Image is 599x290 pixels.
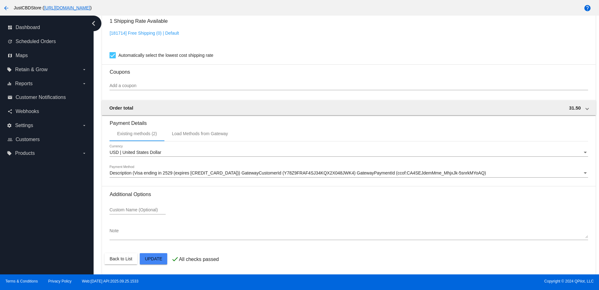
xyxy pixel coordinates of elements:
a: share Webhooks [7,106,87,116]
p: All checks passed [179,257,219,262]
span: Copyright © 2024 QPilot, LLC [305,279,594,283]
span: JustCBDStore ( ) [14,5,92,10]
a: people_outline Customers [7,135,87,145]
i: people_outline [7,137,12,142]
mat-select: Payment Method [110,171,588,176]
input: Add a coupon [110,83,588,88]
span: Dashboard [16,25,40,30]
a: map Maps [7,51,87,61]
div: Load Methods from Gateway [172,131,228,136]
span: Customer Notifications [16,95,66,100]
span: Update [145,256,162,261]
input: Custom Name (Optional) [110,208,166,213]
i: local_offer [7,67,12,72]
i: settings [7,123,12,128]
span: Customers [16,137,40,142]
h3: Coupons [110,64,588,75]
a: dashboard Dashboard [7,22,87,32]
i: email [7,95,12,100]
i: share [7,109,12,114]
i: arrow_drop_down [82,81,87,86]
i: chevron_left [89,18,99,28]
span: Back to List [110,256,132,261]
a: Privacy Policy [48,279,72,283]
span: Maps [16,53,28,58]
span: 31.50 [569,105,581,111]
i: update [7,39,12,44]
span: USD | United States Dollar [110,150,161,155]
span: Description (Visa ending in 2529 (expires [CREDIT_CARD_DATA])) GatewayCustomerId (Y78Z9FRAF4SJ34K... [110,170,486,175]
mat-select: Currency [110,150,588,155]
h3: Payment Details [110,116,588,126]
a: [URL][DOMAIN_NAME] [44,5,90,10]
i: arrow_drop_down [82,151,87,156]
span: Reports [15,81,32,86]
mat-expansion-panel-header: Order total 31.50 [102,100,596,115]
div: Existing methods (2) [117,131,157,136]
i: dashboard [7,25,12,30]
a: [181714] Free Shipping (0) | Default [110,31,179,36]
span: Webhooks [16,109,39,114]
mat-icon: check [171,255,179,263]
i: equalizer [7,81,12,86]
span: Scheduled Orders [16,39,56,44]
i: local_offer [7,151,12,156]
button: Back to List [105,253,137,264]
span: Products [15,150,35,156]
mat-icon: arrow_back [2,4,10,12]
button: Update [140,253,167,264]
span: Settings [15,123,33,128]
i: arrow_drop_down [82,123,87,128]
a: email Customer Notifications [7,92,87,102]
span: Retain & Grow [15,67,47,72]
a: Web:[DATE] API:2025.09.25.1533 [82,279,139,283]
span: Automatically select the lowest cost shipping rate [118,52,213,59]
h3: 1 Shipping Rate Available [110,14,168,28]
a: update Scheduled Orders [7,37,87,47]
span: Order total [109,105,133,111]
a: Terms & Conditions [5,279,38,283]
i: map [7,53,12,58]
mat-icon: help [584,4,591,12]
i: arrow_drop_down [82,67,87,72]
h3: Additional Options [110,191,588,197]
